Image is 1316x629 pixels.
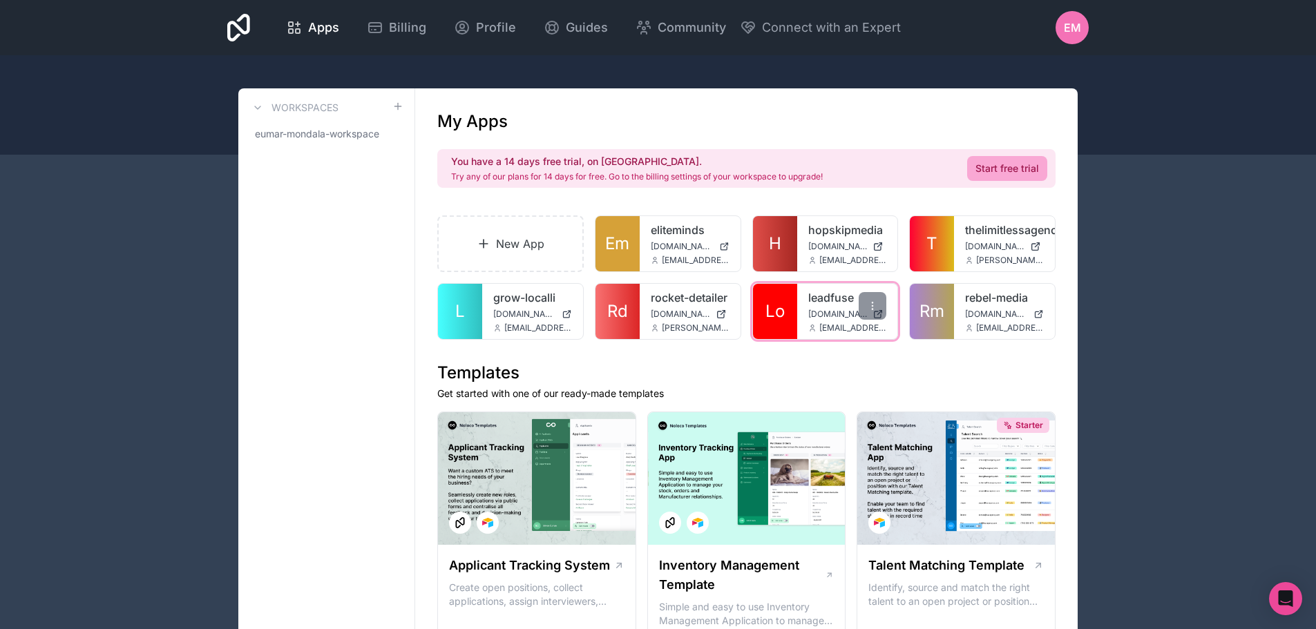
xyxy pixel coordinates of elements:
[504,322,572,333] span: [EMAIL_ADDRESS][DOMAIN_NAME]
[493,309,572,320] a: [DOMAIN_NAME]
[808,309,868,320] span: [DOMAIN_NAME]
[965,241,1024,252] span: [DOMAIN_NAME]
[438,284,482,339] a: L
[275,12,350,43] a: Apps
[965,309,1044,320] a: [DOMAIN_NAME]
[566,18,608,37] span: Guides
[808,222,887,238] a: hopskipmedia
[493,289,572,306] a: grow-localli
[819,322,887,333] span: [EMAIL_ADDRESS][DOMAIN_NAME]
[607,300,628,322] span: Rd
[965,222,1044,238] a: thelimitlessagency
[449,556,610,575] h1: Applicant Tracking System
[919,300,944,322] span: Rm
[651,309,710,320] span: [DOMAIN_NAME]
[753,284,797,339] a: Lo
[437,215,584,272] a: New App
[965,241,1044,252] a: [DOMAIN_NAME]
[482,517,493,528] img: Airtable Logo
[910,284,954,339] a: Rm
[437,110,508,133] h1: My Apps
[1064,19,1081,36] span: EM
[455,300,465,322] span: L
[476,18,516,37] span: Profile
[659,556,825,594] h1: Inventory Management Template
[874,517,885,528] img: Airtable Logo
[308,18,339,37] span: Apps
[808,241,868,252] span: [DOMAIN_NAME]
[651,309,729,320] a: [DOMAIN_NAME]
[868,581,1044,608] p: Identify, source and match the right talent to an open project or position with our Talent Matchi...
[967,156,1047,181] a: Start free trial
[437,362,1056,384] h1: Templates
[624,12,737,43] a: Community
[605,233,629,255] span: Em
[926,233,937,255] span: T
[808,289,887,306] a: leadfuse
[249,122,403,146] a: eumar-mondala-workspace
[659,600,835,628] p: Simple and easy to use Inventory Management Application to manage your stock, orders and Manufact...
[356,12,437,43] a: Billing
[249,99,338,116] a: Workspaces
[692,517,703,528] img: Airtable Logo
[651,289,729,306] a: rocket-detailer
[765,300,785,322] span: Lo
[389,18,426,37] span: Billing
[965,289,1044,306] a: rebel-media
[493,309,556,320] span: [DOMAIN_NAME]
[965,309,1028,320] span: [DOMAIN_NAME]
[437,387,1056,400] p: Get started with one of our ready-made templates
[762,18,901,37] span: Connect with an Expert
[651,241,714,252] span: [DOMAIN_NAME]
[658,18,726,37] span: Community
[1015,420,1043,431] span: Starter
[753,216,797,271] a: H
[819,255,887,266] span: [EMAIL_ADDRESS][DOMAIN_NAME]
[449,581,624,608] p: Create open positions, collect applications, assign interviewers, centralise candidate feedback a...
[662,322,729,333] span: [PERSON_NAME][EMAIL_ADDRESS][DOMAIN_NAME]
[976,255,1044,266] span: [PERSON_NAME][EMAIL_ADDRESS][DOMAIN_NAME]
[595,216,640,271] a: Em
[808,309,887,320] a: [DOMAIN_NAME]
[769,233,781,255] span: H
[651,222,729,238] a: eliteminds
[595,284,640,339] a: Rd
[910,216,954,271] a: T
[662,255,729,266] span: [EMAIL_ADDRESS][DOMAIN_NAME]
[271,101,338,115] h3: Workspaces
[255,127,379,141] span: eumar-mondala-workspace
[451,171,823,182] p: Try any of our plans for 14 days for free. Go to the billing settings of your workspace to upgrade!
[740,18,901,37] button: Connect with an Expert
[451,155,823,168] h2: You have a 14 days free trial, on [GEOGRAPHIC_DATA].
[651,241,729,252] a: [DOMAIN_NAME]
[1269,582,1302,615] div: Open Intercom Messenger
[868,556,1024,575] h1: Talent Matching Template
[808,241,887,252] a: [DOMAIN_NAME]
[976,322,1044,333] span: [EMAIL_ADDRESS][DOMAIN_NAME]
[443,12,527,43] a: Profile
[533,12,619,43] a: Guides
